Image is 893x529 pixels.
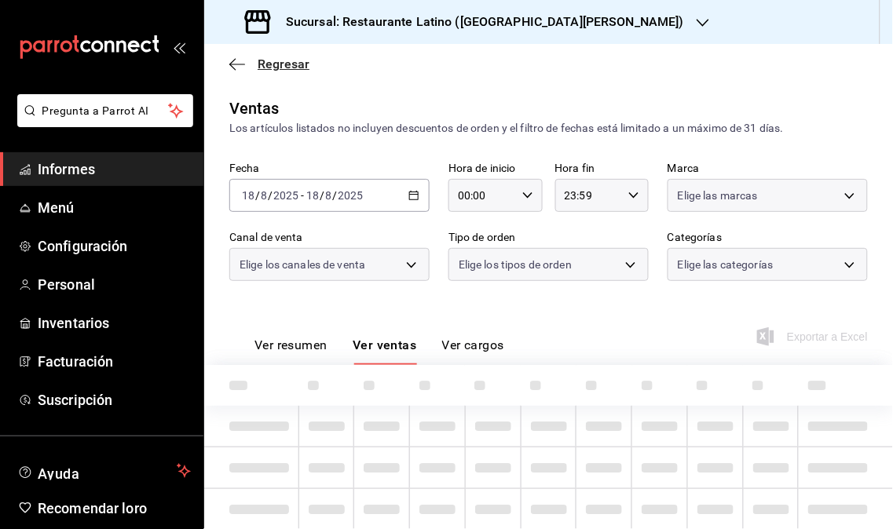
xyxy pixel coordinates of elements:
[254,337,504,365] div: pestañas de navegación
[38,465,80,482] font: Ayuda
[678,258,774,271] font: Elige las categorías
[325,189,333,202] input: --
[42,104,149,117] font: Pregunta a Parrot AI
[38,161,95,177] font: Informes
[229,122,784,134] font: Los artículos listados no incluyen descuentos de orden y el filtro de fechas está limitado a un m...
[668,232,722,244] font: Categorías
[459,257,572,272] span: Elige los tipos de orden
[442,338,505,353] font: Ver cargos
[229,162,260,175] font: Fecha
[38,392,112,408] font: Suscripción
[38,199,75,216] font: Menú
[353,338,417,353] font: Ver ventas
[229,57,309,71] button: Regresar
[268,189,273,202] span: /
[273,189,299,202] input: ----
[258,57,309,71] font: Regresar
[240,257,365,272] span: Elige los canales de venta
[260,189,268,202] input: --
[338,189,364,202] input: ----
[229,99,280,118] font: Ventas
[333,189,338,202] span: /
[448,232,516,244] font: Tipo de orden
[668,162,700,175] font: Marca
[38,238,128,254] font: Configuración
[555,162,595,175] font: Hora fin
[306,189,320,202] input: --
[229,232,303,244] font: Canal de venta
[17,94,193,127] button: Pregunta a Parrot AI
[286,14,684,29] font: Sucursal: Restaurante Latino ([GEOGRAPHIC_DATA][PERSON_NAME])
[255,189,260,202] span: /
[678,188,758,203] span: Elige las marcas
[38,500,147,516] font: Recomendar loro
[38,315,109,331] font: Inventarios
[448,162,516,175] font: Hora de inicio
[254,338,328,353] font: Ver resumen
[301,189,304,202] span: -
[320,189,324,202] span: /
[38,353,113,370] font: Facturación
[11,114,193,130] a: Pregunta a Parrot AI
[38,276,95,293] font: Personal
[241,189,255,202] input: --
[173,41,185,53] button: abrir_cajón_menú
